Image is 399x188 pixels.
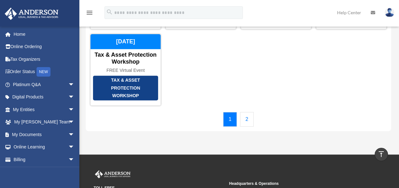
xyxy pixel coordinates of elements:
[37,67,50,77] div: NEW
[4,28,84,41] a: Home
[86,9,93,16] i: menu
[68,78,81,91] span: arrow_drop_down
[385,8,394,17] img: User Pic
[68,91,81,104] span: arrow_drop_down
[90,34,161,106] a: Tax & Asset Protection Workshop Tax & Asset Protection Workshop FREE Virtual Event [DATE]
[93,76,158,100] div: Tax & Asset Protection Workshop
[4,91,84,103] a: Digital Productsarrow_drop_down
[90,52,161,65] div: Tax & Asset Protection Workshop
[94,170,132,179] img: Anderson Advisors Platinum Portal
[375,148,388,161] a: vertical_align_top
[68,116,81,129] span: arrow_drop_down
[68,153,81,166] span: arrow_drop_down
[3,8,60,20] img: Anderson Advisors Platinum Portal
[4,153,84,166] a: Billingarrow_drop_down
[4,128,84,141] a: My Documentsarrow_drop_down
[86,11,93,16] a: menu
[90,34,161,49] div: [DATE]
[4,116,84,128] a: My [PERSON_NAME] Teamarrow_drop_down
[229,180,360,187] small: Headquarters & Operations
[68,141,81,154] span: arrow_drop_down
[4,53,84,66] a: Tax Organizers
[4,141,84,154] a: Online Learningarrow_drop_down
[90,68,161,73] div: FREE Virtual Event
[4,66,84,78] a: Order StatusNEW
[223,112,237,127] a: 1
[106,9,113,16] i: search
[377,150,385,158] i: vertical_align_top
[68,128,81,141] span: arrow_drop_down
[240,112,254,127] a: 2
[4,166,81,179] a: Events Calendar
[4,78,84,91] a: Platinum Q&Aarrow_drop_down
[68,103,81,116] span: arrow_drop_down
[4,103,84,116] a: My Entitiesarrow_drop_down
[4,41,84,53] a: Online Ordering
